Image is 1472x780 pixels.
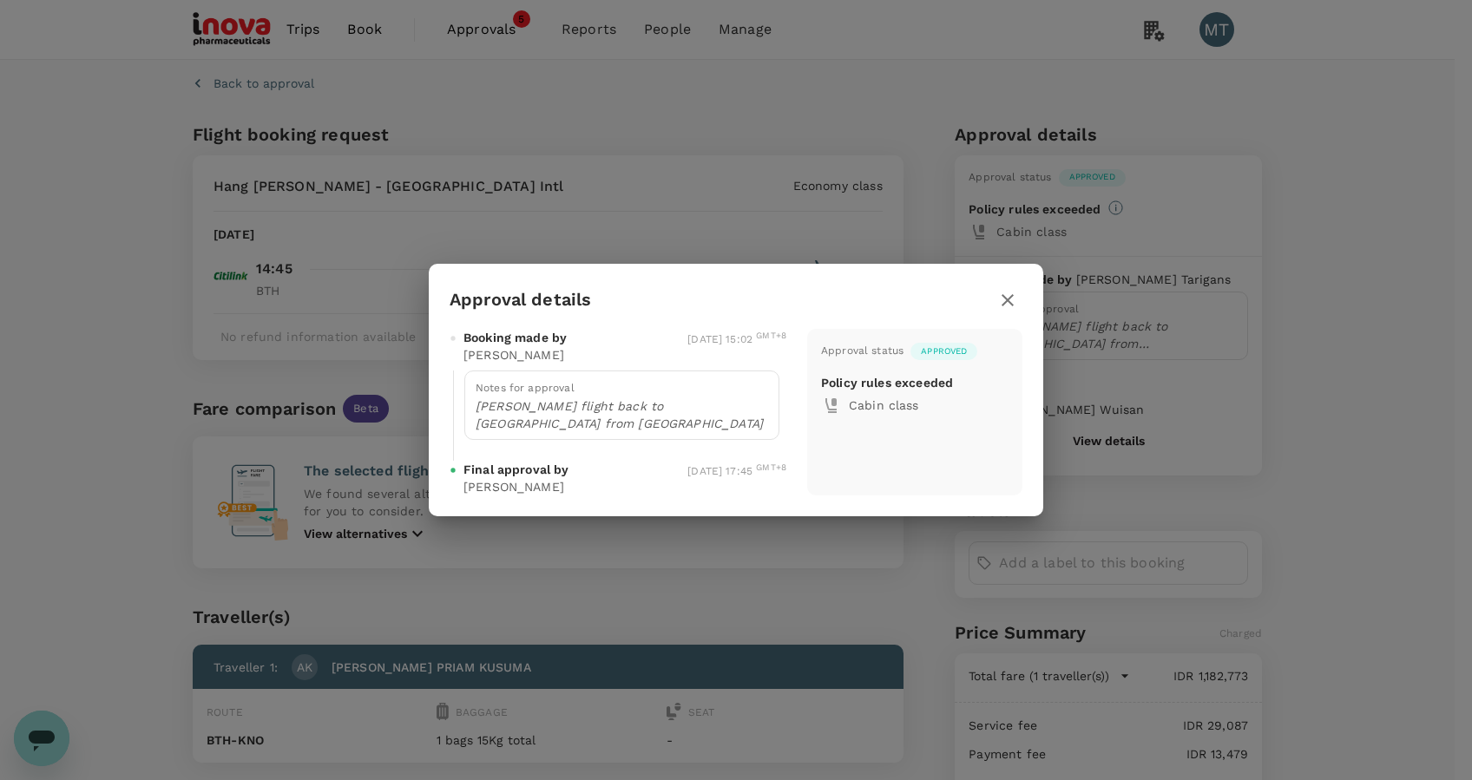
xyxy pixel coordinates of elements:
p: [PERSON_NAME] flight back to [GEOGRAPHIC_DATA] from [GEOGRAPHIC_DATA] [476,397,768,432]
sup: GMT+8 [756,462,786,472]
p: [PERSON_NAME] [463,478,564,495]
p: Cabin class [849,397,1009,414]
span: Booking made by [463,329,567,346]
span: [DATE] 17:45 [687,465,786,477]
h3: Approval details [450,290,591,310]
div: Approval status [821,343,904,360]
span: Notes for approval [476,382,575,394]
span: Final approval by [463,461,569,478]
p: Policy rules exceeded [821,374,953,391]
sup: GMT+8 [756,331,786,340]
span: [DATE] 15:02 [687,333,786,345]
span: Approved [910,345,977,357]
p: [PERSON_NAME] [463,346,564,364]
